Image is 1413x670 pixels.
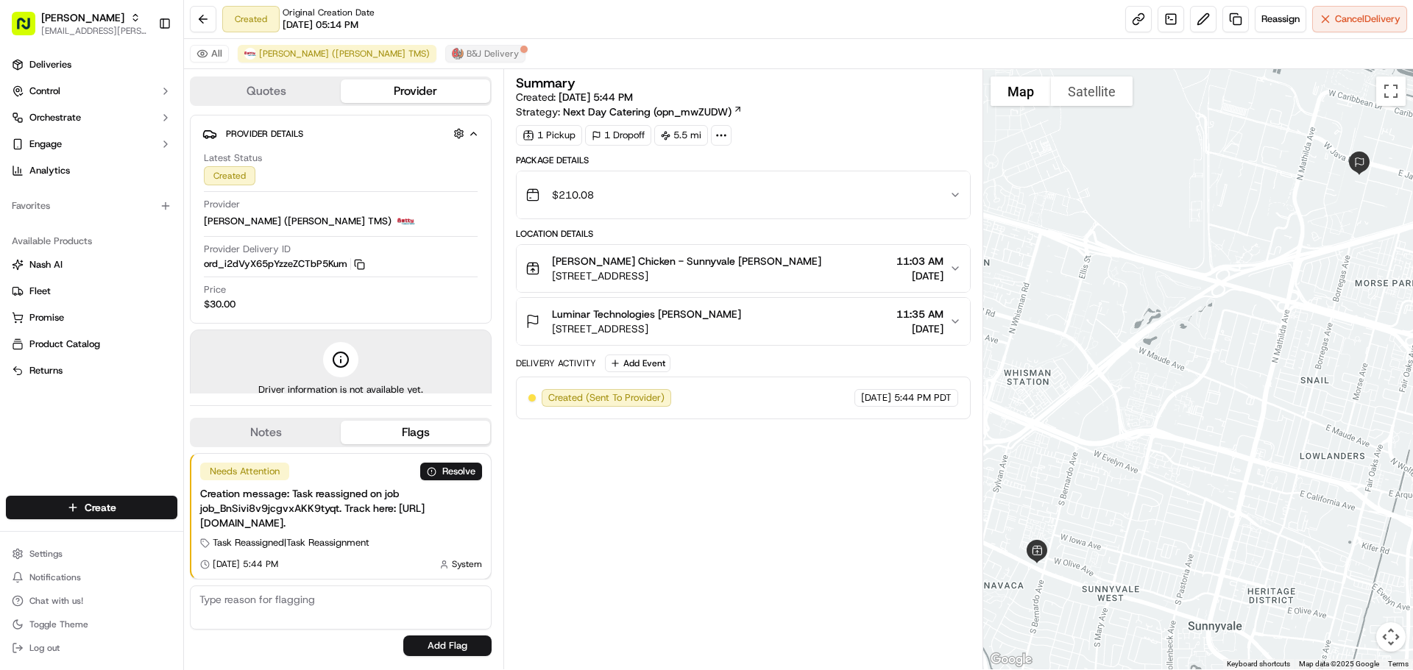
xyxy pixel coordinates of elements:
button: ord_i2dVyX65pYzzeZCTbP5Kum [204,257,365,271]
span: $30.00 [204,298,235,311]
span: [DATE] [130,268,160,279]
button: Engage [6,132,177,156]
button: [EMAIL_ADDRESS][PERSON_NAME][DOMAIN_NAME] [41,25,146,37]
img: profile_bj_cartwheel_2man.png [452,48,464,60]
button: Toggle Theme [6,614,177,635]
div: Location Details [516,228,970,240]
button: Control [6,79,177,103]
img: betty.jpg [244,48,256,60]
div: 📗 [15,330,26,342]
span: Chat with us! [29,595,83,607]
button: Notes [191,421,341,444]
a: Powered byPylon [104,364,178,376]
div: 💻 [124,330,136,342]
img: 1736555255976-a54dd68f-1ca7-489b-9aae-adbdc363a1c4 [29,268,41,280]
span: Toggle Theme [29,619,88,630]
div: 1 Pickup [516,125,582,146]
a: Product Catalog [12,338,171,351]
a: Deliveries [6,53,177,76]
span: Create [85,500,116,515]
span: [PERSON_NAME] Chicken - Sunnyvale [PERSON_NAME] [552,254,821,268]
div: Delivery Activity [516,357,596,369]
a: Returns [12,364,171,377]
span: Control [29,85,60,98]
img: 1736555255976-a54dd68f-1ca7-489b-9aae-adbdc363a1c4 [29,229,41,240]
span: [DATE] 05:14 PM [283,18,358,32]
button: Returns [6,359,177,382]
span: Regen Pajulas [46,228,107,240]
div: 1 Dropoff [585,125,651,146]
div: Available Products [6,229,177,253]
div: Start new chat [66,140,241,155]
div: Creation message: Task reassigned on job job_BnSivi8v9jcgvxAKK9tyqt. Track here: [URL][DOMAIN_NAME]. [200,486,482,530]
span: Task Reassigned | Task Reassignment [213,536,369,549]
span: $210.08 [552,188,594,202]
span: Knowledge Base [29,329,113,343]
span: [PERSON_NAME] ([PERSON_NAME] TMS) [259,48,430,60]
img: Angelique Valdez [15,254,38,277]
span: API Documentation [139,329,236,343]
span: [PERSON_NAME] ([PERSON_NAME] TMS) [204,215,392,228]
p: Welcome 👋 [15,59,268,82]
button: Show street map [991,76,1051,106]
button: [PERSON_NAME] [41,10,124,25]
span: Latest Status [204,152,262,165]
img: betty.jpg [397,213,415,230]
button: Show satellite imagery [1051,76,1133,106]
span: Next Day Catering (opn_mwZUDW) [563,104,732,119]
span: [DATE] [118,228,149,240]
button: [PERSON_NAME] ([PERSON_NAME] TMS) [238,45,436,63]
button: Provider Details [202,121,479,146]
button: Orchestrate [6,106,177,129]
button: Resolve [420,463,482,480]
a: Next Day Catering (opn_mwZUDW) [563,104,743,119]
button: Product Catalog [6,332,177,356]
span: [DATE] 5:44 PM [213,558,278,570]
button: Reassign [1255,6,1306,32]
span: Original Creation Date [283,7,375,18]
img: Regen Pajulas [15,214,38,238]
button: Notifications [6,567,177,588]
span: Pylon [146,365,178,376]
span: 11:35 AM [896,307,943,321]
button: Log out [6,638,177,658]
h3: Summary [516,76,576,90]
span: Driver information is not available yet. [258,383,423,396]
a: Nash AI [12,258,171,271]
span: [STREET_ADDRESS] [552,321,741,336]
span: Luminar Technologies [PERSON_NAME] [552,307,741,321]
button: Add Event [605,354,670,372]
button: [PERSON_NAME] Chicken - Sunnyvale [PERSON_NAME][STREET_ADDRESS]11:03 AM[DATE] [517,245,969,292]
span: Provider Details [226,128,303,140]
span: 5:44 PM PDT [894,391,952,405]
span: Engage [29,138,62,151]
img: 1738778727109-b901c2ba-d612-49f7-a14d-d897ce62d23f [31,140,57,167]
span: Fleet [29,285,51,298]
span: [DATE] 5:44 PM [559,90,633,104]
button: Chat with us! [6,591,177,611]
span: Analytics [29,164,70,177]
span: Provider [204,198,240,211]
button: Fleet [6,279,177,303]
div: Favorites [6,194,177,218]
button: Keyboard shortcuts [1227,659,1290,669]
span: Product Catalog [29,338,100,351]
button: $210.08 [517,171,969,218]
span: B&J Delivery [467,48,519,60]
img: Google [987,650,1035,669]
button: Start new chat [250,145,268,163]
button: See all [228,188,268,206]
a: 📗Knowledge Base [9,323,118,349]
span: • [110,228,116,240]
span: Returns [29,364,63,377]
span: System [452,558,482,570]
span: Provider Delivery ID [204,243,291,256]
div: Needs Attention [200,463,289,480]
span: Cancel Delivery [1335,13,1400,26]
button: Quotes [191,79,341,103]
span: Created: [516,90,633,104]
span: Promise [29,311,64,324]
button: All [190,45,229,63]
div: Strategy: [516,104,743,119]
